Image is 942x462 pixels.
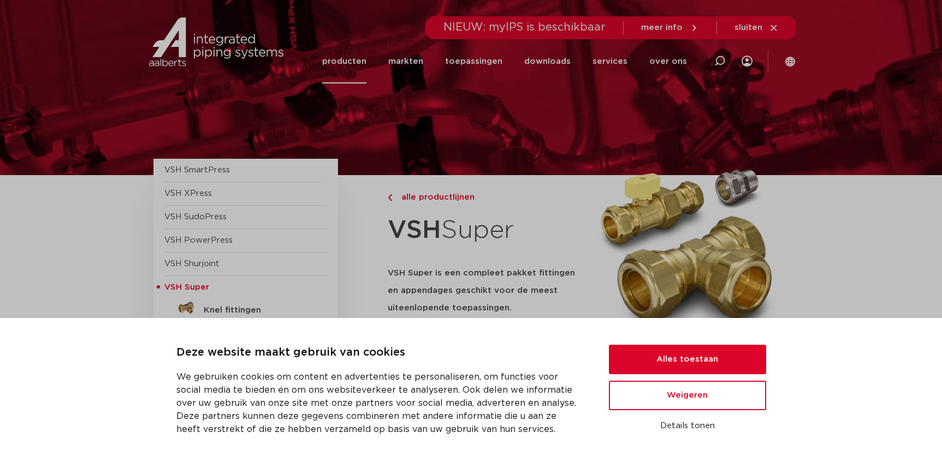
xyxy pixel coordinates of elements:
[164,166,230,174] a: VSH SmartPress
[388,209,585,251] h1: Super
[164,283,209,291] span: VSH Super
[734,23,779,33] a: sluiten
[641,23,699,33] a: meer info
[322,39,366,83] a: producten
[164,189,212,197] a: VSH XPress
[164,299,327,317] a: Knel fittingen
[443,22,606,33] span: NIEUW: myIPS is beschikbaar
[176,370,583,436] p: We gebruiken cookies om content en advertenties te personaliseren, om functies voor social media ...
[322,39,687,83] nav: Menu
[593,39,627,83] a: services
[649,39,687,83] a: over ons
[176,344,583,362] p: Deze website maakt gebruik van cookies
[445,39,502,83] a: toepassingen
[388,39,423,83] a: markten
[388,265,585,317] h5: VSH Super is een compleet pakket fittingen en appendages geschikt voor de meest uiteenlopende toe...
[524,39,571,83] a: downloads
[395,193,475,201] span: alle productlijnen
[742,39,753,83] div: my IPS
[388,191,585,204] a: alle productlijnen
[641,23,683,32] span: meer info
[164,260,220,268] a: VSH Shurjoint
[609,345,766,374] button: Alles toestaan
[164,213,227,221] a: VSH SudoPress
[164,236,233,244] a: VSH PowerPress
[609,417,766,435] button: Details tonen
[388,194,392,201] img: chevron-right.svg
[609,381,766,410] button: Weigeren
[164,317,327,334] a: Multi Super Knel fittingen
[734,23,762,32] span: sluiten
[388,218,441,243] strong: VSH
[204,305,312,315] h5: Knel fittingen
